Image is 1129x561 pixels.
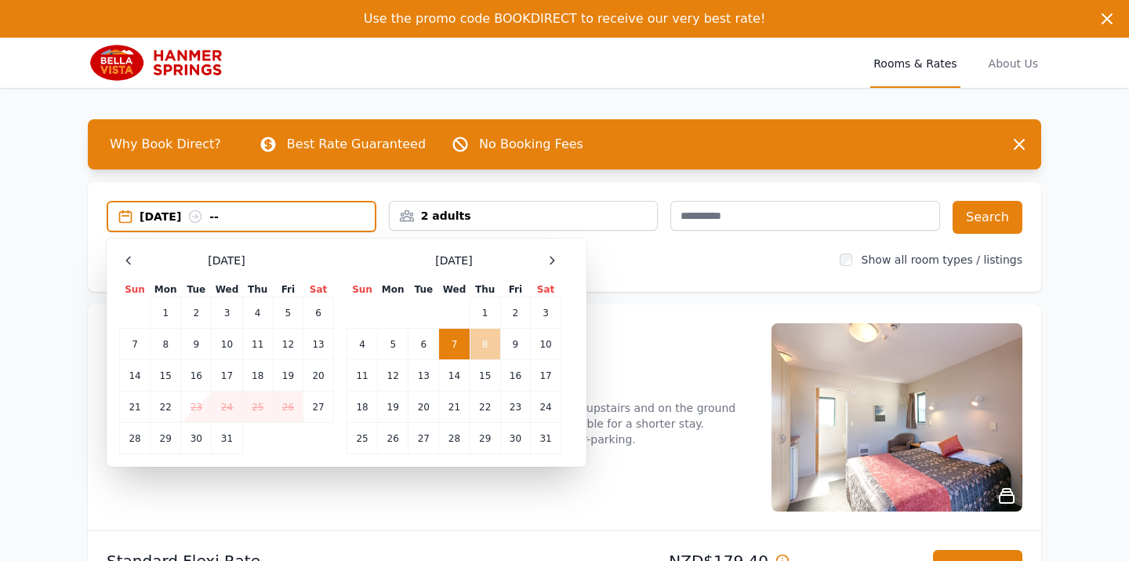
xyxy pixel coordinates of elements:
[500,329,530,360] td: 9
[500,392,530,423] td: 23
[500,282,530,297] th: Fri
[212,423,242,454] td: 31
[531,329,561,360] td: 10
[439,360,470,392] td: 14
[212,329,242,360] td: 10
[408,360,439,392] td: 13
[273,329,303,360] td: 12
[273,282,303,297] th: Fri
[470,423,500,454] td: 29
[408,423,439,454] td: 27
[347,329,378,360] td: 4
[500,360,530,392] td: 16
[390,208,658,224] div: 2 adults
[862,253,1022,266] label: Show all room types / listings
[439,423,470,454] td: 28
[531,392,561,423] td: 24
[470,329,500,360] td: 8
[242,329,273,360] td: 11
[470,392,500,423] td: 22
[242,297,273,329] td: 4
[408,282,439,297] th: Tue
[273,360,303,392] td: 19
[242,282,273,297] th: Thu
[181,329,212,360] td: 9
[479,135,583,154] p: No Booking Fees
[120,329,151,360] td: 7
[212,297,242,329] td: 3
[378,423,408,454] td: 26
[212,282,242,297] th: Wed
[439,392,470,423] td: 21
[97,129,234,160] span: Why Book Direct?
[500,423,530,454] td: 30
[378,360,408,392] td: 12
[273,392,303,423] td: 26
[378,392,408,423] td: 19
[364,11,766,26] span: Use the promo code BOOKDIRECT to receive our very best rate!
[151,392,181,423] td: 22
[242,392,273,423] td: 25
[531,282,561,297] th: Sat
[435,253,472,268] span: [DATE]
[347,392,378,423] td: 18
[212,392,242,423] td: 24
[303,297,334,329] td: 6
[303,282,334,297] th: Sat
[531,360,561,392] td: 17
[986,38,1041,88] a: About Us
[181,360,212,392] td: 16
[470,297,500,329] td: 1
[531,423,561,454] td: 31
[242,360,273,392] td: 18
[870,38,960,88] a: Rooms & Rates
[347,360,378,392] td: 11
[347,423,378,454] td: 25
[120,423,151,454] td: 28
[151,423,181,454] td: 29
[120,360,151,392] td: 14
[408,329,439,360] td: 6
[303,360,334,392] td: 20
[151,329,181,360] td: 8
[953,201,1022,234] button: Search
[439,282,470,297] th: Wed
[273,297,303,329] td: 5
[470,282,500,297] th: Thu
[151,297,181,329] td: 1
[531,297,561,329] td: 3
[140,209,375,224] div: [DATE] --
[470,360,500,392] td: 15
[151,282,181,297] th: Mon
[408,392,439,423] td: 20
[181,282,212,297] th: Tue
[439,329,470,360] td: 7
[151,360,181,392] td: 15
[120,392,151,423] td: 21
[88,44,239,82] img: Bella Vista Hanmer Springs
[181,423,212,454] td: 30
[347,282,378,297] th: Sun
[181,392,212,423] td: 23
[120,282,151,297] th: Sun
[303,392,334,423] td: 27
[500,297,530,329] td: 2
[212,360,242,392] td: 17
[181,297,212,329] td: 2
[208,253,245,268] span: [DATE]
[303,329,334,360] td: 13
[378,282,408,297] th: Mon
[378,329,408,360] td: 5
[287,135,426,154] p: Best Rate Guaranteed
